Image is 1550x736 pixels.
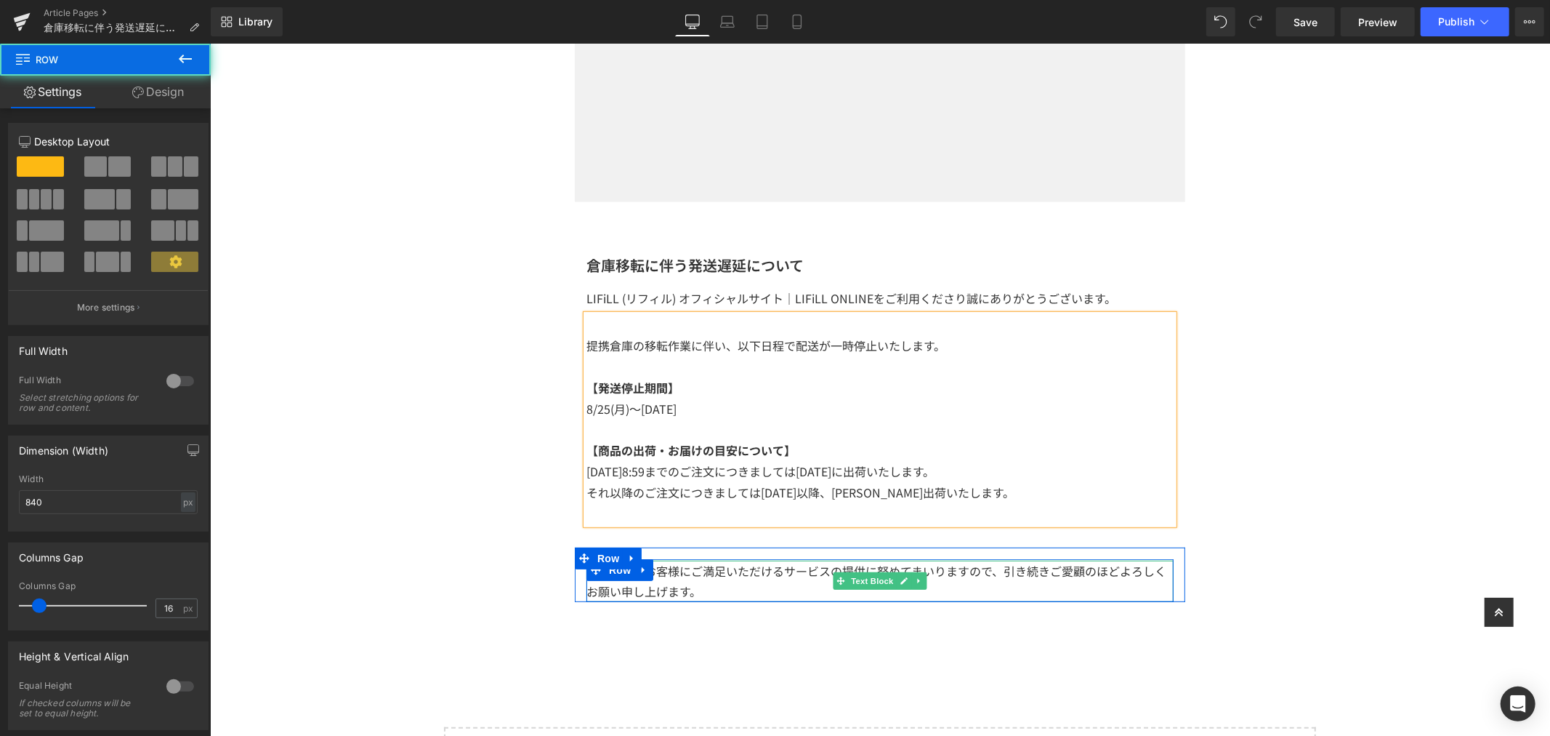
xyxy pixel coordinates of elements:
div: Height & Vertical Align [19,642,129,663]
span: Row [395,516,424,537]
span: それ以降のご注文につきましては[DATE]以降、[PERSON_NAME]出荷いたします。 [376,440,804,457]
span: Library [238,15,273,28]
a: New Library [211,7,283,36]
div: Columns Gap [19,581,198,591]
a: Tablet [745,7,780,36]
a: Mobile [780,7,815,36]
a: Expand / Collapse [702,529,717,546]
a: Expand / Collapse [424,516,443,537]
span: Preview [1358,15,1397,30]
span: Row [384,504,413,526]
div: Select stretching options for row and content. [19,393,150,413]
strong: 【商品の出荷・お届けの目安について】 [376,398,586,415]
span: 59までのご注文につきましては[DATE]に出荷いたします。 [421,419,724,436]
div: Columns Gap [19,543,84,564]
div: px [181,492,195,512]
p: LIFiLL (リフィル) オフィシャルサイト｜LIFiLL ONLINEをご利用くださり誠にありがとうございます。 [376,244,964,265]
div: Equal Height [19,680,152,695]
a: Expand / Collapse [413,504,432,526]
div: Dimension (Width) [19,436,108,457]
a: Design [105,76,211,108]
button: Publish [1421,7,1509,36]
div: Full Width [19,337,68,357]
span: Save [1293,15,1317,30]
span: Text Block [638,529,686,546]
button: Undo [1206,7,1235,36]
a: Laptop [710,7,745,36]
div: Width [19,474,198,484]
a: Preview [1341,7,1415,36]
p: More settings [77,301,135,314]
h1: 倉庫移転に伴う発送遅延について [376,211,964,233]
span: Publish [1438,16,1474,28]
button: Redo [1241,7,1270,36]
button: More settings [9,290,208,324]
span: )～[DATE] [416,356,467,374]
span: Row [15,44,160,76]
button: More [1515,7,1544,36]
p: [DATE]8: [376,417,964,439]
p: 8/25(月 [376,355,964,376]
p: Desktop Layout [19,134,198,149]
span: 倉庫移転に伴う発送遅延について [44,22,183,33]
div: If checked columns will be set to equal height. [19,698,150,719]
a: Desktop [675,7,710,36]
p: 提携倉庫の移転作業に伴い、以下日程で配送が一時停止いたします。 [376,292,964,313]
div: Full Width [19,375,152,390]
span: px [183,604,195,613]
div: Open Intercom Messenger [1501,687,1535,721]
strong: 【発送停止期間】 [376,335,469,353]
input: auto [19,490,198,514]
a: Article Pages [44,7,211,19]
